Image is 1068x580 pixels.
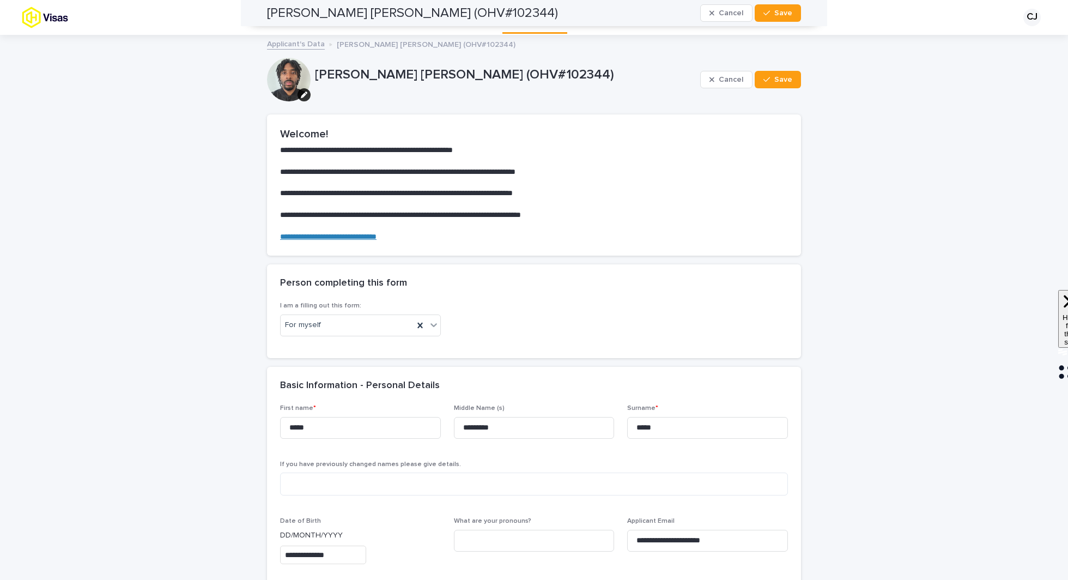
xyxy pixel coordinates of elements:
p: DD/MONTH/YYYY [280,530,441,541]
div: CJ [1023,9,1041,26]
img: tx8HrbJQv2PFQx4TXEq5 [22,7,107,28]
button: Cancel [700,71,753,88]
span: Date of Birth [280,518,321,524]
span: Applicant Email [627,518,675,524]
span: For myself [285,319,321,331]
button: Save [755,71,801,88]
p: [PERSON_NAME] [PERSON_NAME] (OHV#102344) [337,38,515,50]
span: Save [774,76,792,83]
span: Cancel [719,76,743,83]
span: I am a filling out this form: [280,303,361,309]
span: Middle Name (s) [454,405,505,412]
h2: Basic Information - Personal Details [280,380,440,392]
p: [PERSON_NAME] [PERSON_NAME] (OHV#102344) [315,67,696,83]
h2: Welcome! [280,128,788,141]
a: Applicant's Data [267,37,325,50]
span: Surname [627,405,658,412]
h2: Person completing this form [280,277,407,289]
span: If you have previously changed names please give details. [280,461,461,468]
span: First name [280,405,316,412]
span: What are your pronouns? [454,518,531,524]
